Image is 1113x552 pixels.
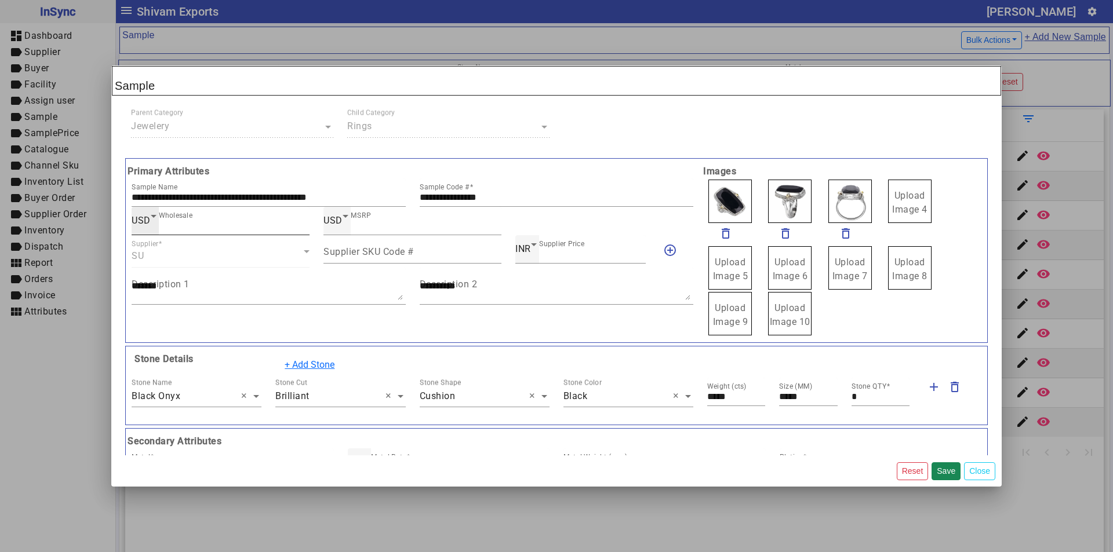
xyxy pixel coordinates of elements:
[700,164,988,178] b: Images
[420,377,461,388] div: Stone Shape
[948,380,962,394] mat-icon: delete_outline
[673,389,683,403] span: Clear all
[773,257,808,282] span: Upload Image 6
[779,226,792,240] mat-icon: delete_outline
[713,257,748,282] span: Upload Image 5
[964,462,995,480] button: Close
[832,257,868,282] span: Upload Image 7
[892,257,927,282] span: Upload Image 8
[932,462,961,480] button: Save
[241,389,251,403] span: Clear all
[770,302,810,327] span: Upload Image 10
[132,278,190,289] mat-label: Description 1
[515,243,531,254] span: INR
[927,380,941,394] mat-icon: add
[275,377,307,388] div: Stone Cut
[347,108,395,118] div: Child Category
[897,462,929,480] button: Reset
[719,226,733,240] mat-icon: delete_outline
[780,453,803,461] mat-label: Plating
[707,382,747,390] mat-label: Weight (cts)
[351,211,371,220] mat-label: MSRP
[839,226,853,240] mat-icon: delete_outline
[159,211,192,220] mat-label: Wholesale
[132,183,177,191] mat-label: Sample Name
[708,180,752,223] img: 22718230-f8b4-4df8-9a7d-b22e8a539b85
[529,389,539,403] span: Clear all
[563,377,602,388] div: Stone Color
[132,215,151,226] span: USD
[132,240,159,248] mat-label: Supplier
[131,108,183,118] div: Parent Category
[779,382,813,390] mat-label: Size (MM)
[112,66,1001,96] h2: Sample
[125,164,700,178] b: Primary Attributes
[277,354,342,376] button: + Add Stone
[323,215,343,226] span: USD
[385,389,395,403] span: Clear all
[768,180,812,223] img: 0e7245f3-6cdc-4990-ba27-14972401af44
[663,243,677,257] mat-icon: add_circle_outline
[420,183,470,191] mat-label: Sample Code #
[892,190,927,215] span: Upload Image 4
[828,180,872,223] img: dd0a3868-0402-4149-af78-116a80e1064c
[420,278,478,289] mat-label: Description 2
[132,377,172,388] div: Stone Name
[563,453,628,461] mat-label: Metal Weight (gms)
[132,453,150,461] mat-label: Metal
[125,434,988,448] b: Secondary Attributes
[539,240,584,248] mat-label: Supplier Price
[852,382,886,390] mat-label: Stone QTY
[713,302,748,327] span: Upload Image 9
[323,246,414,257] mat-label: Supplier SKU Code #
[371,453,406,461] mat-label: Metal Rate
[132,353,194,364] b: Stone Details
